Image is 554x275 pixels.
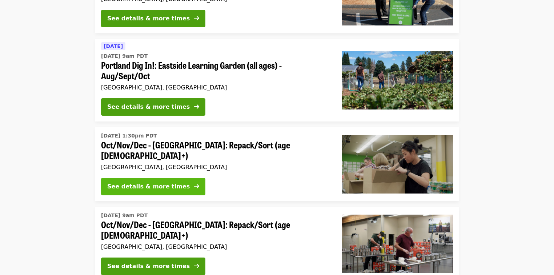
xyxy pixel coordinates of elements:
i: arrow-right icon [194,103,199,110]
span: Oct/Nov/Dec - [GEOGRAPHIC_DATA]: Repack/Sort (age [DEMOGRAPHIC_DATA]+) [101,219,330,240]
div: [GEOGRAPHIC_DATA], [GEOGRAPHIC_DATA] [101,164,330,171]
i: arrow-right icon [194,263,199,270]
img: Oct/Nov/Dec - Portland: Repack/Sort (age 8+) organized by Oregon Food Bank [342,135,453,193]
time: [DATE] 9am PDT [101,52,148,60]
div: [GEOGRAPHIC_DATA], [GEOGRAPHIC_DATA] [101,84,330,91]
a: See details for "Oct/Nov/Dec - Portland: Repack/Sort (age 8+)" [95,127,459,201]
div: See details & more times [107,182,190,191]
a: See details for "Portland Dig In!: Eastside Learning Garden (all ages) - Aug/Sept/Oct" [95,39,459,121]
button: See details & more times [101,98,205,116]
img: Oct/Nov/Dec - Portland: Repack/Sort (age 16+) organized by Oregon Food Bank [342,215,453,273]
i: arrow-right icon [194,15,199,22]
time: [DATE] 1:30pm PDT [101,132,157,140]
span: Portland Dig In!: Eastside Learning Garden (all ages) - Aug/Sept/Oct [101,60,330,81]
div: See details & more times [107,262,190,271]
i: arrow-right icon [194,183,199,190]
div: See details & more times [107,103,190,111]
img: Portland Dig In!: Eastside Learning Garden (all ages) - Aug/Sept/Oct organized by Oregon Food Bank [342,51,453,109]
button: See details & more times [101,258,205,275]
button: See details & more times [101,178,205,195]
span: Oct/Nov/Dec - [GEOGRAPHIC_DATA]: Repack/Sort (age [DEMOGRAPHIC_DATA]+) [101,140,330,161]
div: See details & more times [107,14,190,23]
button: See details & more times [101,10,205,27]
div: [GEOGRAPHIC_DATA], [GEOGRAPHIC_DATA] [101,243,330,250]
time: [DATE] 9am PDT [101,212,148,219]
span: [DATE] [104,43,123,49]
